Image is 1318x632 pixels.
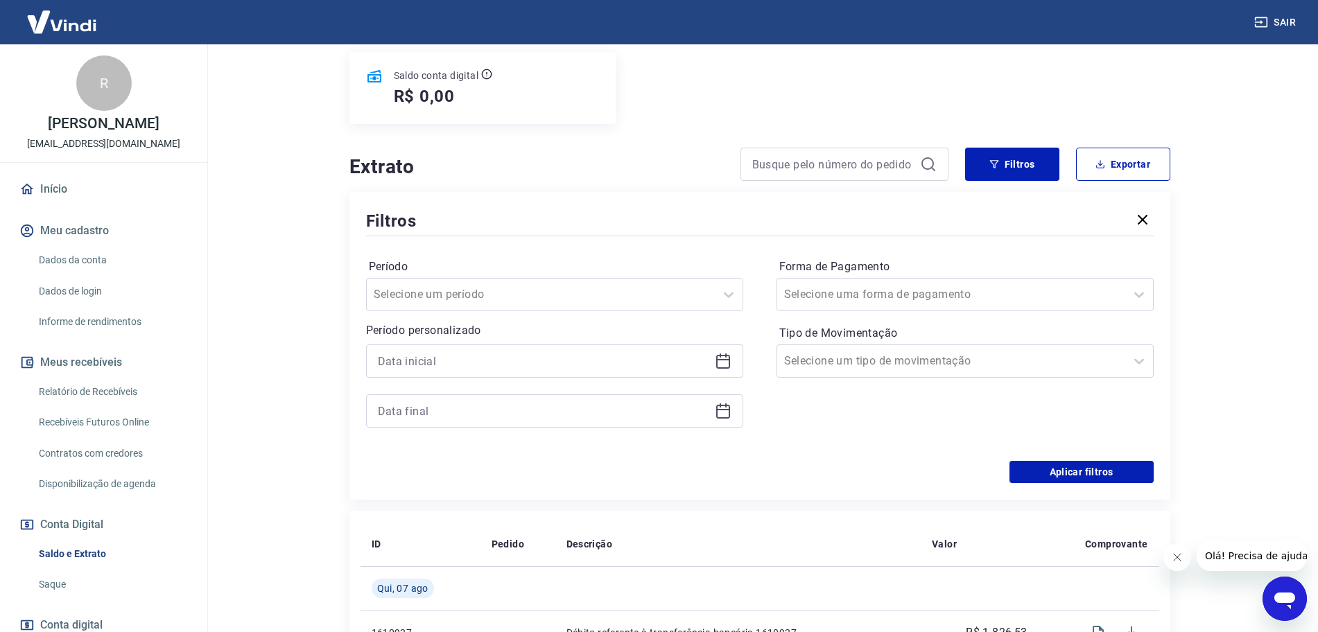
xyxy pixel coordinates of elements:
a: Disponibilização de agenda [33,470,191,498]
p: Descrição [566,537,613,551]
iframe: Mensagem da empresa [1197,541,1307,571]
img: Vindi [17,1,107,43]
p: Período personalizado [366,322,743,339]
h5: R$ 0,00 [394,85,456,107]
a: Contratos com credores [33,439,191,468]
p: [PERSON_NAME] [48,116,159,131]
a: Recebíveis Futuros Online [33,408,191,437]
button: Meu cadastro [17,216,191,246]
a: Relatório de Recebíveis [33,378,191,406]
h4: Extrato [349,153,724,181]
a: Início [17,174,191,204]
button: Meus recebíveis [17,347,191,378]
input: Busque pelo número do pedido [752,154,914,175]
span: Qui, 07 ago [377,581,428,595]
iframe: Fechar mensagem [1163,543,1191,571]
a: Saque [33,570,191,599]
p: Pedido [492,537,524,551]
label: Forma de Pagamento [779,258,1151,275]
p: Saldo conta digital [394,69,479,82]
p: Valor [932,537,957,551]
input: Data inicial [378,351,709,371]
button: Aplicar filtros [1009,461,1154,483]
a: Informe de rendimentos [33,308,191,336]
button: Filtros [965,148,1059,181]
label: Período [369,258,740,275]
a: Dados de login [33,277,191,306]
p: [EMAIL_ADDRESS][DOMAIN_NAME] [27,137,180,151]
iframe: Botão para abrir a janela de mensagens [1263,577,1307,621]
input: Data final [378,401,709,421]
p: Comprovante [1085,537,1147,551]
button: Conta Digital [17,509,191,540]
span: Olá! Precisa de ajuda? [8,10,116,21]
h5: Filtros [366,210,417,232]
p: ID [372,537,381,551]
a: Saldo e Extrato [33,540,191,568]
a: Dados da conta [33,246,191,274]
button: Exportar [1076,148,1170,181]
label: Tipo de Movimentação [779,325,1151,342]
button: Sair [1251,10,1301,35]
div: R [76,55,132,111]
